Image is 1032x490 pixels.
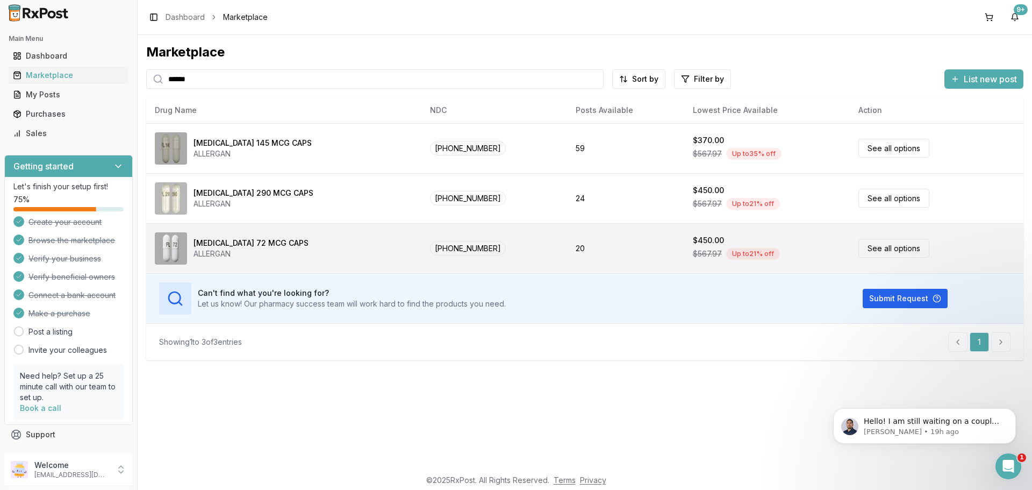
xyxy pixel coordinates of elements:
[567,97,684,123] th: Posts Available
[9,104,128,124] a: Purchases
[693,235,724,246] div: $450.00
[726,248,780,260] div: Up to 21 % off
[198,299,506,309] p: Let us know! Our pharmacy success team will work hard to find the products you need.
[4,4,73,22] img: RxPost Logo
[193,148,312,159] div: ALLERGAN
[4,86,133,103] button: My Posts
[9,124,128,143] a: Sales
[995,453,1021,479] iframe: Intercom live chat
[964,73,1017,86] span: List new post
[146,97,421,123] th: Drug Name
[28,308,90,319] span: Make a purchase
[944,69,1023,89] button: List new post
[944,75,1023,86] a: List new post
[693,148,722,159] span: $567.97
[155,132,187,165] img: Linzess 145 MCG CAPS
[193,248,309,259] div: ALLERGAN
[970,332,989,352] a: 1
[9,66,128,85] a: Marketplace
[13,194,30,205] span: 75 %
[863,289,948,308] button: Submit Request
[4,105,133,123] button: Purchases
[850,97,1023,123] th: Action
[580,475,606,485] a: Privacy
[155,182,187,215] img: Linzess 290 MCG CAPS
[28,345,107,356] a: Invite your colleagues
[13,128,124,139] div: Sales
[726,148,782,160] div: Up to 35 % off
[674,69,731,89] button: Filter by
[693,198,722,209] span: $567.97
[9,85,128,104] a: My Posts
[13,70,124,81] div: Marketplace
[28,217,102,228] span: Create your account
[193,198,313,209] div: ALLERGAN
[430,191,506,205] span: [PHONE_NUMBER]
[166,12,205,23] a: Dashboard
[554,475,576,485] a: Terms
[817,386,1032,461] iframe: Intercom notifications message
[4,425,133,444] button: Support
[1014,4,1028,15] div: 9+
[26,449,62,459] span: Feedback
[146,44,1023,61] div: Marketplace
[20,403,61,413] a: Book a call
[430,241,506,255] span: [PHONE_NUMBER]
[28,272,115,282] span: Verify beneficial owners
[430,141,506,155] span: [PHONE_NUMBER]
[858,189,929,208] a: See all options
[34,460,109,471] p: Welcome
[193,138,312,148] div: [MEDICAL_DATA] 145 MCG CAPS
[28,235,115,246] span: Browse the marketplace
[9,46,128,66] a: Dashboard
[684,97,850,123] th: Lowest Price Available
[726,198,780,210] div: Up to 21 % off
[858,139,929,158] a: See all options
[28,290,116,301] span: Connect a bank account
[193,238,309,248] div: [MEDICAL_DATA] 72 MCG CAPS
[567,223,684,273] td: 20
[13,181,124,192] p: Let's finish your setup first!
[9,34,128,43] h2: Main Menu
[567,123,684,173] td: 59
[11,461,28,478] img: User avatar
[632,74,658,84] span: Sort by
[13,109,124,119] div: Purchases
[166,12,268,23] nav: breadcrumb
[858,239,929,258] a: See all options
[28,326,73,337] a: Post a listing
[13,160,74,173] h3: Getting started
[159,337,242,347] div: Showing 1 to 3 of 3 entries
[223,12,268,23] span: Marketplace
[4,47,133,65] button: Dashboard
[198,288,506,299] h3: Can't find what you're looking for?
[694,74,724,84] span: Filter by
[567,173,684,223] td: 24
[20,371,117,403] p: Need help? Set up a 25 minute call with our team to set up.
[13,89,124,100] div: My Posts
[4,444,133,464] button: Feedback
[155,232,187,265] img: Linzess 72 MCG CAPS
[13,51,124,61] div: Dashboard
[612,69,665,89] button: Sort by
[693,135,724,146] div: $370.00
[4,125,133,142] button: Sales
[421,97,567,123] th: NDC
[1006,9,1023,26] button: 9+
[693,248,722,259] span: $567.97
[4,67,133,84] button: Marketplace
[34,471,109,479] p: [EMAIL_ADDRESS][DOMAIN_NAME]
[193,188,313,198] div: [MEDICAL_DATA] 290 MCG CAPS
[1017,453,1026,462] span: 1
[948,332,1010,352] nav: pagination
[28,253,101,264] span: Verify your business
[693,185,724,196] div: $450.00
